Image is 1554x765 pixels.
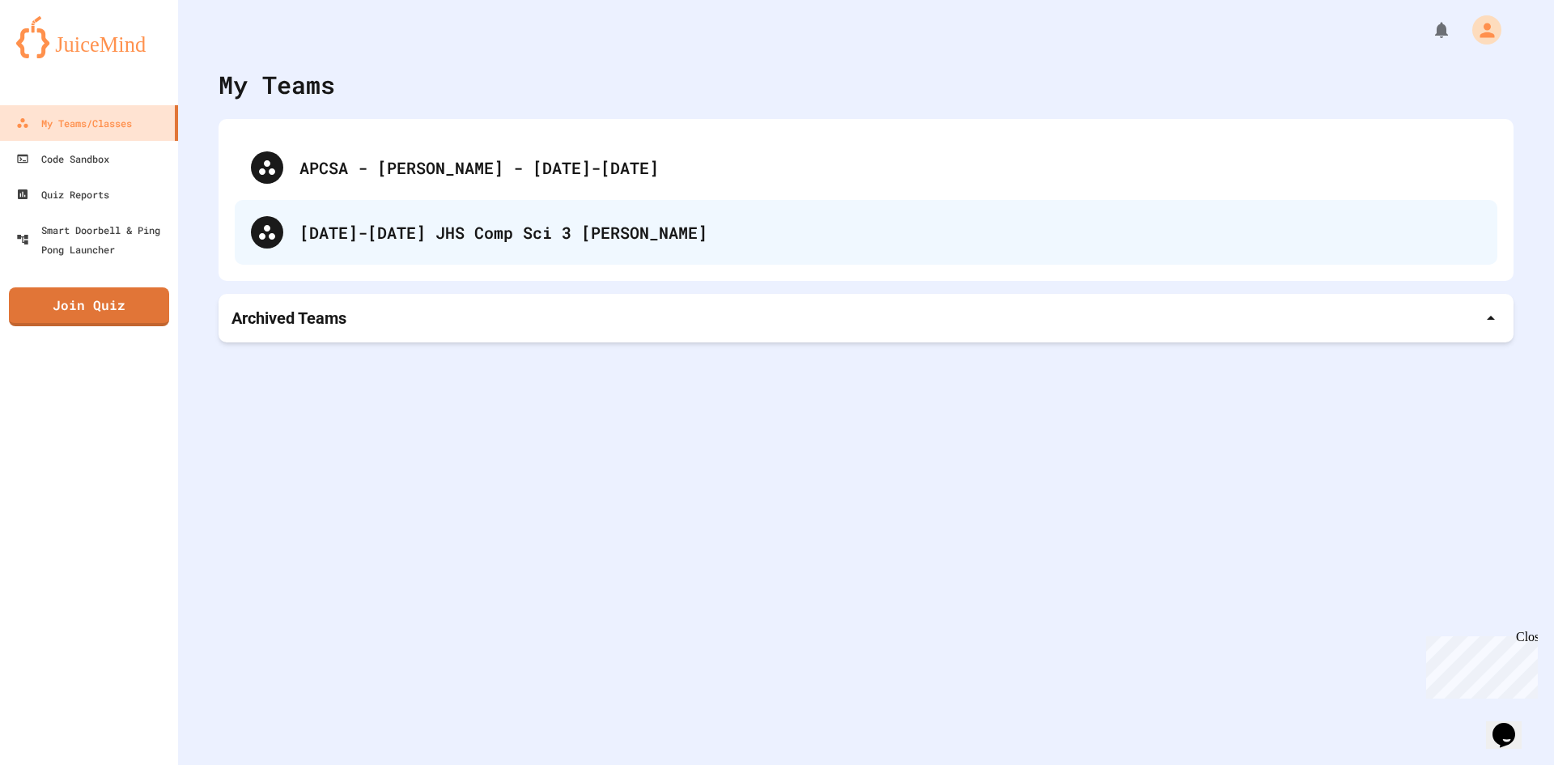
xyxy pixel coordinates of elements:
a: Join Quiz [9,287,169,326]
p: Archived Teams [231,307,346,329]
div: [DATE]-[DATE] JHS Comp Sci 3 [PERSON_NAME] [299,220,1481,244]
div: Quiz Reports [16,185,109,204]
div: My Notifications [1402,16,1455,44]
div: Smart Doorbell & Ping Pong Launcher [16,220,172,259]
div: Chat with us now!Close [6,6,112,103]
div: APCSA - [PERSON_NAME] - [DATE]-[DATE] [299,155,1481,180]
div: My Teams [219,66,335,103]
img: logo-orange.svg [16,16,162,58]
div: My Account [1455,11,1505,49]
div: Code Sandbox [16,149,109,168]
div: [DATE]-[DATE] JHS Comp Sci 3 [PERSON_NAME] [235,200,1497,265]
div: APCSA - [PERSON_NAME] - [DATE]-[DATE] [235,135,1497,200]
iframe: chat widget [1486,700,1538,749]
div: My Teams/Classes [16,113,132,133]
iframe: chat widget [1420,630,1538,699]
